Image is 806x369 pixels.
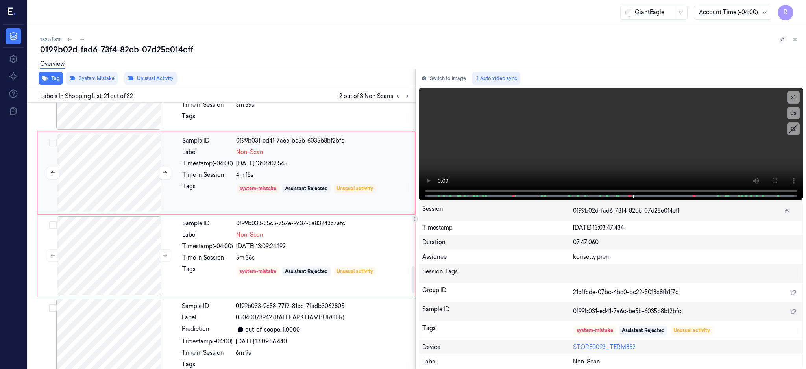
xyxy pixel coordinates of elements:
[182,265,233,278] div: Tags
[573,238,799,247] div: 07:47.060
[236,302,410,310] div: 0199b033-9c58-77f2-81bc-71adb3062805
[40,44,800,55] div: 0199b02d-fad6-73f4-82eb-07d25c014eff
[182,159,233,168] div: Timestamp (-04:00)
[40,92,133,100] span: Labels In Shopping List: 21 out of 32
[236,148,263,156] span: Non-Scan
[422,324,573,337] div: Tags
[472,72,520,85] button: Auto video sync
[182,101,233,109] div: Time in Session
[419,72,469,85] button: Switch to image
[422,267,573,280] div: Session Tags
[236,337,410,346] div: [DATE] 13:09:56.440
[236,171,410,179] div: 4m 15s
[573,253,799,261] div: korisetty prem
[49,221,57,229] button: Select row
[182,337,233,346] div: Timestamp (-04:00)
[236,219,410,228] div: 0199b033-35c5-757e-9c37-5a83243c7afc
[182,325,233,334] div: Prediction
[787,107,800,119] button: 0s
[182,242,233,250] div: Timestamp (-04:00)
[40,60,65,69] a: Overview
[573,207,680,215] span: 0199b02d-fad6-73f4-82eb-07d25c014eff
[182,112,233,125] div: Tags
[577,327,613,334] div: system-mistake
[422,253,573,261] div: Assignee
[240,268,276,275] div: system-mistake
[573,358,600,366] span: Non-Scan
[182,219,233,228] div: Sample ID
[240,185,276,192] div: system-mistake
[622,327,665,334] div: Assistant Rejected
[124,72,177,85] button: Unusual Activity
[573,224,799,232] div: [DATE] 13:03:47.434
[49,139,57,146] button: Select row
[236,137,410,145] div: 0199b031-ed41-7a6c-be5b-6035b8bf2bfc
[39,72,63,85] button: Tag
[285,268,328,275] div: Assistant Rejected
[573,288,679,297] span: 21b1fcde-07bc-4bc0-bc22-5013c8fb1f7d
[336,268,373,275] div: Unusual activity
[236,231,263,239] span: Non-Scan
[422,238,573,247] div: Duration
[182,182,233,195] div: Tags
[673,327,710,334] div: Unusual activity
[778,5,793,20] button: R
[573,343,799,351] div: STORE0093_TERM382
[236,242,410,250] div: [DATE] 13:09:24.192
[49,304,57,312] button: Select row
[182,137,233,145] div: Sample ID
[422,286,573,299] div: Group ID
[182,313,233,322] div: Label
[787,91,800,104] button: x1
[285,185,328,192] div: Assistant Rejected
[422,343,573,351] div: Device
[236,254,410,262] div: 5m 36s
[182,171,233,179] div: Time in Session
[422,205,573,217] div: Session
[422,358,573,366] div: Label
[422,224,573,232] div: Timestamp
[182,148,233,156] div: Label
[339,91,412,101] span: 2 out of 3 Non Scans
[182,302,233,310] div: Sample ID
[422,305,573,318] div: Sample ID
[236,159,410,168] div: [DATE] 13:08:02.545
[182,231,233,239] div: Label
[182,349,233,357] div: Time in Session
[336,185,373,192] div: Unusual activity
[236,313,344,322] span: 05040073942 (BALLPARK HAMBURGER)
[245,326,300,334] div: out-of-scope: 1.0000
[66,72,118,85] button: System Mistake
[182,254,233,262] div: Time in Session
[236,101,410,109] div: 3m 59s
[573,307,681,315] span: 0199b031-ed41-7a6c-be5b-6035b8bf2bfc
[236,349,410,357] div: 6m 9s
[40,36,62,43] span: 182 of 315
